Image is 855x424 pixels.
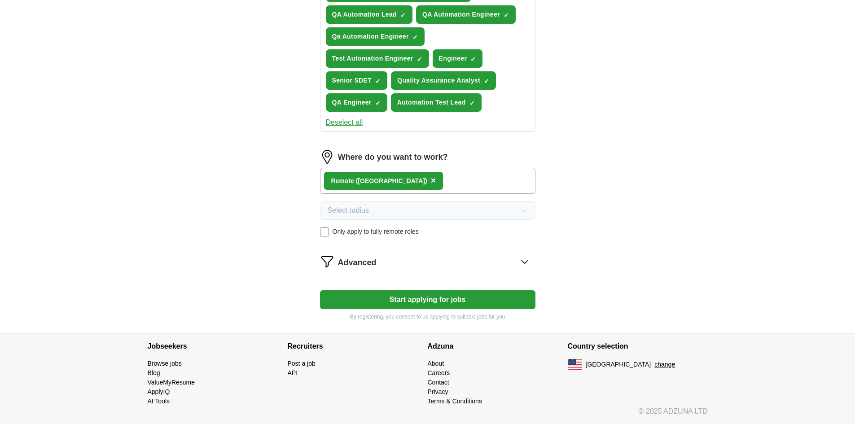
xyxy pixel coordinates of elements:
span: Quality Assurance Analyst [397,76,480,85]
span: Automation Test Lead [397,98,466,107]
img: US flag [568,359,582,370]
button: Qa Automation Engineer✓ [326,27,425,46]
button: Test Automation Engineer✓ [326,49,429,68]
button: QA Automation Lead✓ [326,5,412,24]
a: ValueMyResume [148,379,195,386]
span: ✓ [504,12,509,19]
a: ApplyIQ [148,388,170,395]
span: [GEOGRAPHIC_DATA] [586,360,651,369]
span: ✓ [400,12,406,19]
p: By registering, you consent to us applying to suitable jobs for you [320,313,535,321]
div: Remote ([GEOGRAPHIC_DATA]) [331,176,427,186]
span: Select radius [328,205,369,216]
button: Engineer✓ [433,49,483,68]
a: Post a job [288,360,316,367]
button: change [654,360,675,369]
button: QA Automation Engineer✓ [416,5,516,24]
span: × [431,175,436,185]
span: QA Automation Engineer [422,10,500,19]
span: ✓ [469,100,475,107]
a: Browse jobs [148,360,182,367]
span: QA Automation Lead [332,10,397,19]
span: Engineer [439,54,467,63]
img: filter [320,254,334,269]
span: Qa Automation Engineer [332,32,409,41]
span: ✓ [417,56,422,63]
span: ✓ [375,100,381,107]
a: About [428,360,444,367]
span: ✓ [412,34,418,41]
div: © 2025 ADZUNA LTD [140,406,715,424]
h4: Country selection [568,334,708,359]
a: API [288,369,298,376]
input: Only apply to fully remote roles [320,227,329,236]
a: Contact [428,379,449,386]
button: Senior SDET✓ [326,71,388,90]
a: Terms & Conditions [428,398,482,405]
span: Advanced [338,257,377,269]
button: QA Engineer✓ [326,93,387,112]
span: Senior SDET [332,76,372,85]
button: Quality Assurance Analyst✓ [391,71,496,90]
button: Start applying for jobs [320,290,535,309]
button: × [431,174,436,188]
a: Careers [428,369,450,376]
span: ✓ [484,78,489,85]
span: QA Engineer [332,98,372,107]
span: ✓ [375,78,381,85]
button: Automation Test Lead✓ [391,93,482,112]
img: location.png [320,150,334,164]
span: Only apply to fully remote roles [333,227,419,236]
button: Select radius [320,201,535,220]
button: Deselect all [326,117,363,128]
span: ✓ [470,56,476,63]
a: Privacy [428,388,448,395]
a: Blog [148,369,160,376]
label: Where do you want to work? [338,151,448,163]
a: AI Tools [148,398,170,405]
span: Test Automation Engineer [332,54,413,63]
